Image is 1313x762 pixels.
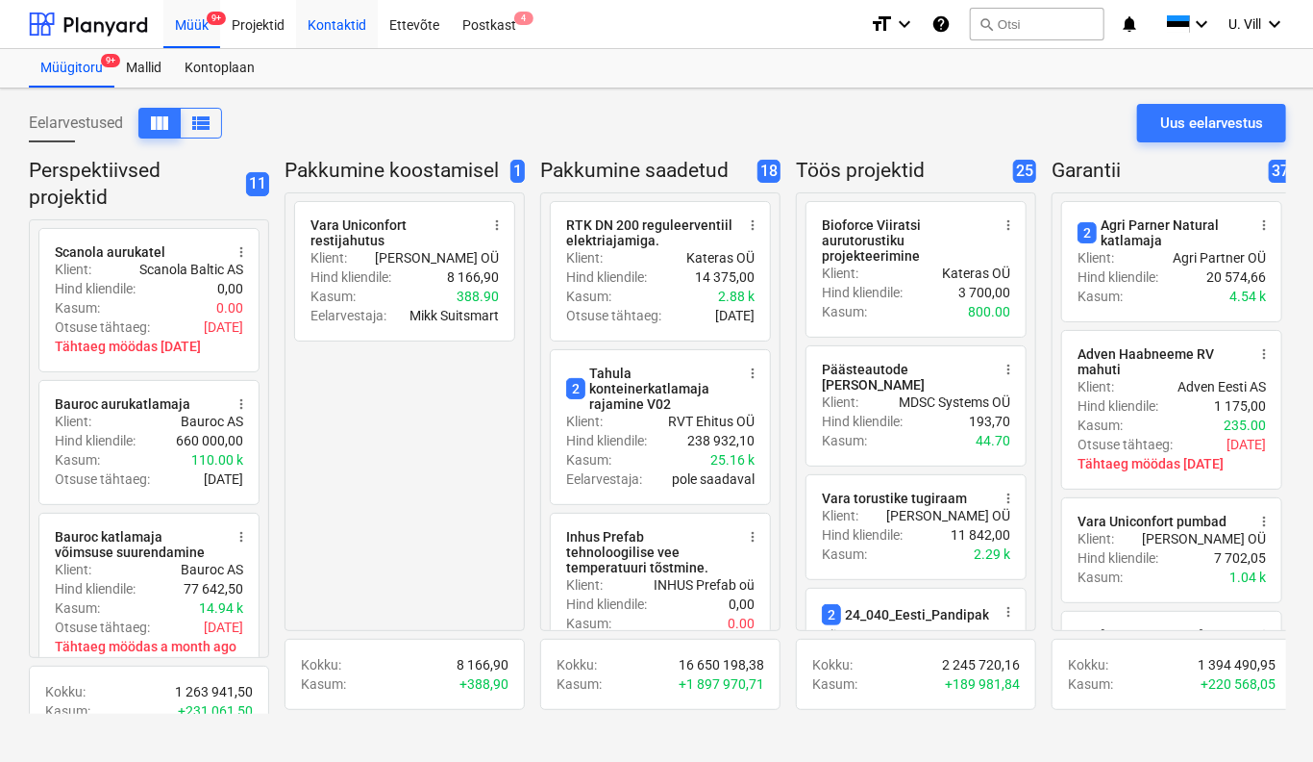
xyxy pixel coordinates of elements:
[489,217,505,233] span: more_vert
[1001,362,1016,377] span: more_vert
[899,393,1010,412] p: MDSC Systems OÜ
[939,625,1010,645] p: Azortum AS
[970,8,1104,40] button: Otsi
[1142,529,1266,548] p: [PERSON_NAME] OÜ
[45,682,86,701] p: Kokku :
[1228,16,1261,32] span: U. Vill
[715,306,755,325] p: [DATE]
[55,244,165,260] div: Scanola aurukatel
[301,655,341,674] p: Kokku :
[695,267,755,287] p: 14 375,00
[1269,160,1292,184] span: 37
[566,431,647,450] p: Hind kliendile :
[173,49,266,88] a: Kontoplaan
[207,12,226,25] span: 9+
[668,412,755,431] p: RVT Ehitus OÜ
[139,260,243,279] p: Scanola Baltic AS
[745,366,760,381] span: more_vert
[1078,529,1114,548] p: Klient :
[566,267,647,287] p: Hind kliendile :
[687,431,755,450] p: 238 932,10
[189,112,212,135] span: Kuva veergudena
[1120,13,1139,36] i: notifications
[114,49,173,88] a: Mallid
[1068,674,1113,694] p: Kasum :
[1217,670,1313,762] div: Vestlusvidin
[55,260,91,279] p: Klient :
[45,701,90,721] p: Kasum :
[310,306,386,325] p: Eelarvestaja :
[822,362,989,393] div: Päästeautode [PERSON_NAME]
[1256,514,1272,529] span: more_vert
[1214,548,1266,568] p: 7 702,05
[1224,416,1266,435] p: 235.00
[931,13,951,36] i: Abikeskus
[510,160,525,184] span: 1
[55,298,100,317] p: Kasum :
[1256,627,1272,643] span: more_vert
[1078,377,1114,396] p: Klient :
[1173,248,1266,267] p: Agri Partner OÜ
[1078,222,1097,243] span: 2
[204,317,243,337] p: [DATE]
[1001,604,1016,620] span: more_vert
[1137,104,1286,142] button: Uus eelarvestus
[974,545,1010,564] p: 2.29 k
[234,396,249,412] span: more_vert
[566,412,603,431] p: Klient :
[1052,158,1261,185] p: Garantii
[1160,111,1263,136] div: Uus eelarvestus
[55,317,150,337] p: Otsuse tähtaeg :
[55,450,100,470] p: Kasum :
[55,279,136,298] p: Hind kliendile :
[1229,287,1266,306] p: 4.54 k
[757,160,780,184] span: 18
[216,298,243,317] p: 0.00
[217,279,243,298] p: 0,00
[893,13,916,36] i: keyboard_arrow_down
[29,49,114,88] div: Müügitoru
[101,54,120,67] span: 9+
[310,267,391,287] p: Hind kliendile :
[566,529,733,575] div: Inhus Prefab tehnoloogilise vee temperatuuri tõstmine.
[457,655,508,674] p: 8 166,90
[540,158,750,185] p: Pakkumine saadetud
[945,674,1020,694] p: + 189 981,84
[148,112,171,135] span: Kuva veergudena
[654,575,755,595] p: INHUS Prefab oü
[55,431,136,450] p: Hind kliendile :
[55,579,136,598] p: Hind kliendile :
[178,701,253,721] p: + 231 061,50
[566,614,611,633] p: Kasum :
[566,248,603,267] p: Klient :
[686,248,755,267] p: Kateras OÜ
[55,560,91,579] p: Klient :
[181,412,243,431] p: Bauroc AS
[979,16,994,32] span: search
[1229,568,1266,587] p: 1.04 k
[1068,655,1108,674] p: Kokku :
[55,529,222,560] div: Bauroc katlamaja võimsuse suurendamine
[745,529,760,545] span: more_vert
[566,217,733,248] div: RTK DN 200 reguleerventiil elektriajamiga.
[566,595,647,614] p: Hind kliendile :
[310,287,356,306] p: Kasum :
[822,491,967,506] div: Vara torustike tugiraam
[204,618,243,637] p: [DATE]
[310,217,478,248] div: Vara Uniconfort restijahutus
[301,674,346,694] p: Kasum :
[1078,267,1158,287] p: Hind kliendile :
[822,506,858,525] p: Klient :
[55,598,100,618] p: Kasum :
[822,604,1175,625] div: 24_040_Eesti_Pandipakend_elekter_automaatika_V02
[1078,514,1226,529] div: Vara Uniconfort pumbad
[175,682,253,701] p: 1 263 941,50
[968,302,1010,321] p: 800.00
[718,287,755,306] p: 2.88 k
[310,248,347,267] p: Klient :
[1217,670,1313,762] iframe: Chat Widget
[679,674,764,694] p: + 1 897 970,71
[1078,248,1114,267] p: Klient :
